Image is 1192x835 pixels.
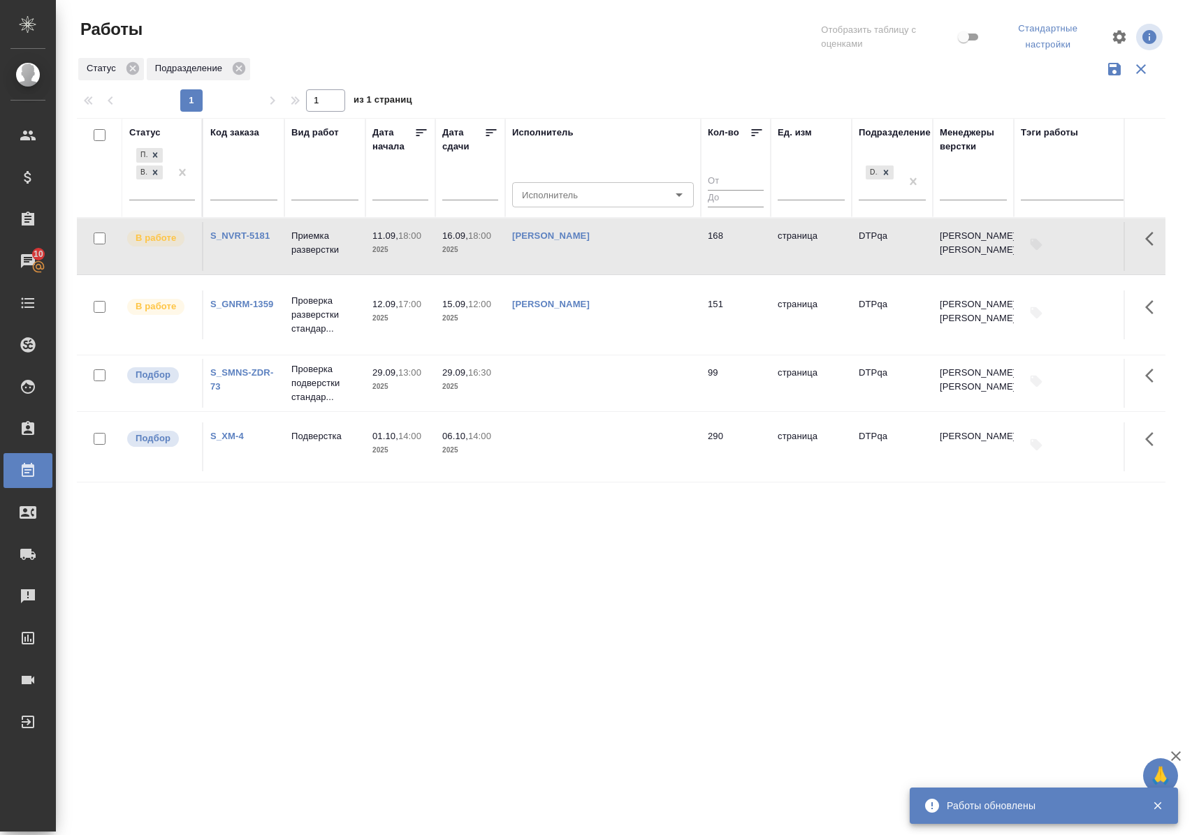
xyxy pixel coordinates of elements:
[512,126,574,140] div: Исполнитель
[442,243,498,257] p: 2025
[398,299,421,309] p: 17:00
[77,18,143,40] span: Работы
[129,126,161,140] div: Статус
[136,368,170,382] p: Подбор
[866,165,878,180] div: DTPqa
[512,299,590,309] a: [PERSON_NAME]
[940,429,1007,443] p: [PERSON_NAME]
[468,367,491,378] p: 16:30
[372,380,428,394] p: 2025
[136,431,170,445] p: Подбор
[852,422,933,471] td: DTPqa
[354,91,412,112] span: из 1 страниц
[126,366,195,385] div: Можно подбирать исполнителей
[1137,222,1170,256] button: Здесь прячутся важные кнопки
[442,431,468,441] p: 06.10,
[771,222,852,271] td: страница
[1143,799,1172,812] button: Закрыть
[442,299,468,309] p: 15.09,
[708,126,739,140] div: Кол-во
[821,23,954,51] span: Отобразить таблицу с оценками
[136,231,176,245] p: В работе
[1101,56,1128,82] button: Сохранить фильтры
[135,164,164,182] div: Подбор, В работе
[1137,422,1170,456] button: Здесь прячутся важные кнопки
[852,290,933,339] td: DTPqa
[771,359,852,408] td: страница
[708,173,764,191] input: От
[771,422,852,471] td: страница
[852,359,933,408] td: DTPqa
[701,222,771,271] td: 168
[372,230,398,241] p: 11.09,
[1021,429,1052,460] button: Добавить тэги
[25,247,52,261] span: 10
[398,431,421,441] p: 14:00
[864,164,895,182] div: DTPqa
[372,126,414,154] div: Дата начала
[372,443,428,457] p: 2025
[701,422,771,471] td: 290
[1021,229,1052,260] button: Добавить тэги
[1128,56,1154,82] button: Сбросить фильтры
[442,311,498,325] p: 2025
[1021,126,1078,140] div: Тэги работы
[126,429,195,448] div: Можно подбирать исполнителей
[135,147,164,164] div: Подбор, В работе
[468,230,491,241] p: 18:00
[291,362,358,404] p: Проверка подверстки стандар...
[210,230,270,241] a: S_NVRT-5181
[701,359,771,408] td: 99
[778,126,812,140] div: Ед. изм
[442,367,468,378] p: 29.09,
[1021,366,1052,397] button: Добавить тэги
[372,311,428,325] p: 2025
[1143,758,1178,793] button: 🙏
[126,297,195,316] div: Исполнитель выполняет работу
[771,290,852,339] td: страница
[210,431,244,441] a: S_XM-4
[210,126,259,140] div: Код заказа
[442,126,484,154] div: Дата сдачи
[210,299,273,309] a: S_GNRM-1359
[372,431,398,441] p: 01.10,
[708,190,764,207] input: До
[669,185,689,205] button: Open
[442,443,498,457] p: 2025
[372,299,398,309] p: 12.09,
[291,429,358,443] p: Подверстка
[291,294,358,336] p: Проверка разверстки стандар...
[994,18,1103,56] div: split button
[3,244,52,279] a: 10
[701,290,771,339] td: 151
[372,243,428,257] p: 2025
[136,300,176,313] p: В работе
[940,126,1007,154] div: Менеджеры верстки
[136,165,147,180] div: В работе
[1137,359,1170,392] button: Здесь прячутся важные кнопки
[1136,24,1165,50] span: Посмотреть информацию
[291,126,339,140] div: Вид работ
[442,380,498,394] p: 2025
[940,229,1007,257] p: [PERSON_NAME] [PERSON_NAME]
[1137,290,1170,324] button: Здесь прячутся важные кнопки
[852,222,933,271] td: DTPqa
[940,366,1007,394] p: [PERSON_NAME], [PERSON_NAME]
[291,229,358,257] p: Приемка разверстки
[155,61,227,75] p: Подразделение
[398,230,421,241] p: 18:00
[126,229,195,248] div: Исполнитель выполняет работу
[859,126,931,140] div: Подразделение
[1103,20,1136,54] span: Настроить таблицу
[136,148,147,163] div: Подбор
[398,367,421,378] p: 13:00
[87,61,121,75] p: Статус
[442,230,468,241] p: 16.09,
[78,58,144,80] div: Статус
[940,297,1007,325] p: [PERSON_NAME] [PERSON_NAME]
[468,299,491,309] p: 12:00
[947,799,1131,813] div: Работы обновлены
[1149,761,1172,790] span: 🙏
[1021,297,1052,328] button: Добавить тэги
[372,367,398,378] p: 29.09,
